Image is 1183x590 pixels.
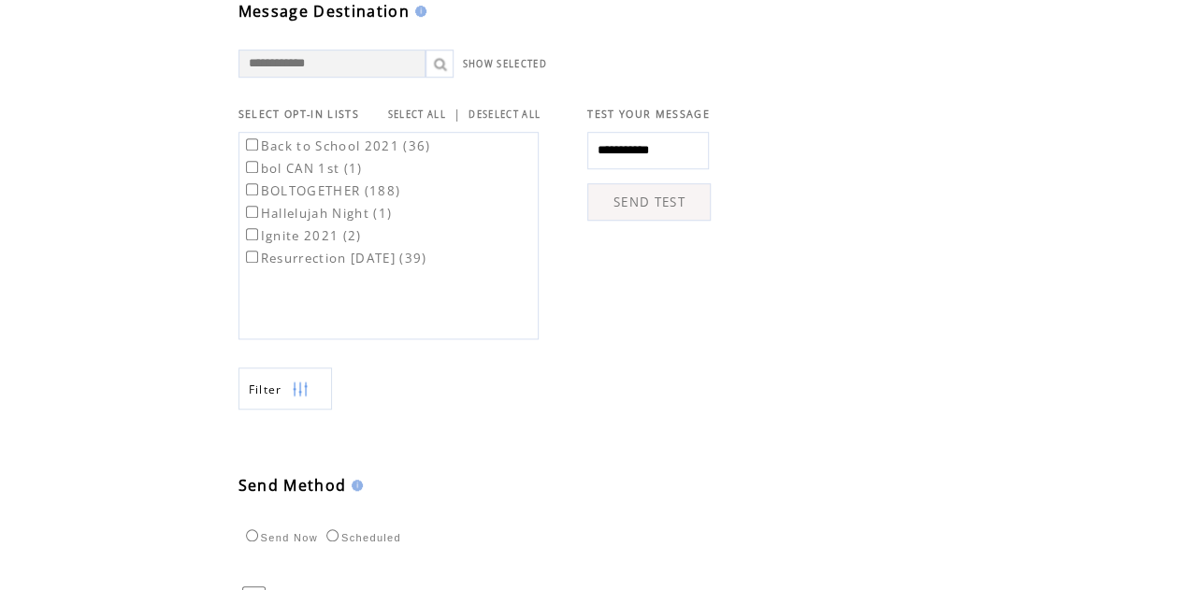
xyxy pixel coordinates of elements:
span: Show filters [249,381,282,397]
label: bol CAN 1st (1) [242,160,363,177]
label: Send Now [241,532,318,543]
input: Hallelujah Night (1) [246,206,258,218]
input: Back to School 2021 (36) [246,138,258,151]
input: bol CAN 1st (1) [246,161,258,173]
span: | [454,106,461,122]
img: help.gif [346,480,363,491]
span: Message Destination [238,1,410,22]
label: BOLTOGETHER (188) [242,182,401,199]
input: Send Now [246,529,258,541]
label: Back to School 2021 (36) [242,137,431,154]
label: Resurrection [DATE] (39) [242,250,427,266]
img: help.gif [410,6,426,17]
span: SELECT OPT-IN LISTS [238,108,359,121]
input: BOLTOGETHER (188) [246,183,258,195]
a: SEND TEST [587,183,711,221]
a: SELECT ALL [388,108,446,121]
a: SHOW SELECTED [463,58,547,70]
span: TEST YOUR MESSAGE [587,108,710,121]
input: Ignite 2021 (2) [246,228,258,240]
label: Scheduled [322,532,401,543]
label: Ignite 2021 (2) [242,227,362,244]
label: Hallelujah Night (1) [242,205,393,222]
input: Resurrection [DATE] (39) [246,251,258,263]
input: Scheduled [326,529,339,541]
span: Send Method [238,475,347,496]
a: DESELECT ALL [469,108,541,121]
a: Filter [238,367,332,410]
img: filters.png [292,368,309,410]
